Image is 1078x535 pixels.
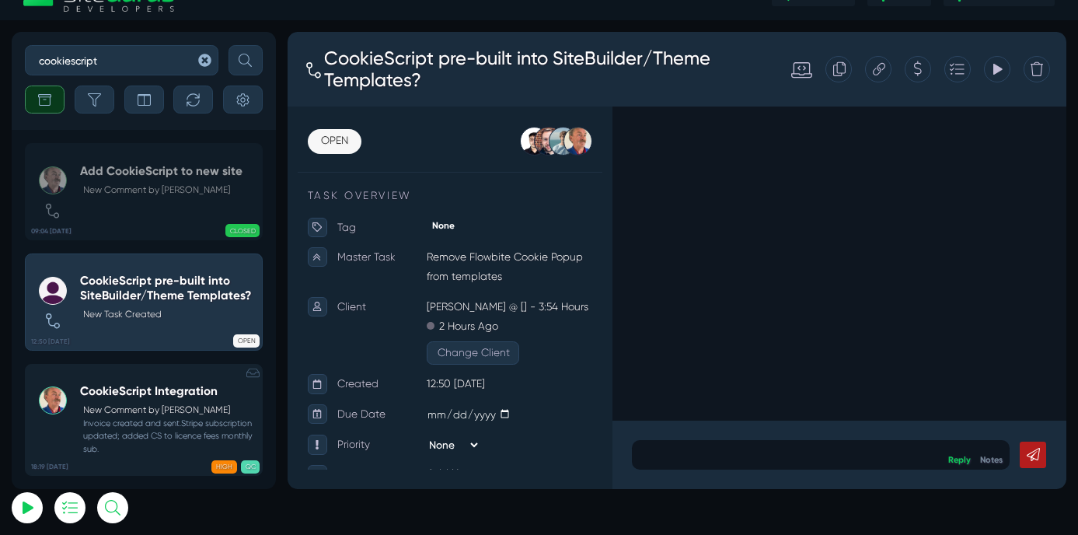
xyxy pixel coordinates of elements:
p: Client [58,312,163,335]
div: Standard [577,32,617,57]
a: Reply [777,498,804,509]
h3: CookieScript pre-built into SiteBuilder/Theme Templates? [42,11,553,78]
p: Created [58,403,163,426]
p: 2 Hours Ago [179,335,248,358]
p: Priority [58,474,163,498]
p: Nothing tracked yet! 🙂 [68,88,204,107]
p: TASK OVERVIEW [23,184,358,203]
b: 18:19 [DATE] [31,462,68,472]
b: 09:04 [DATE] [31,226,72,236]
a: Notes [815,498,841,509]
p: Due Date [58,438,163,461]
div: Delete Task [866,29,897,60]
a: 09:04 [DATE] Add CookieScript to new siteNew Comment by [PERSON_NAME] CLOSED [25,143,263,240]
p: New Task Created [83,308,255,322]
div: Add to Task Drawer [773,29,804,60]
p: New Comment by [PERSON_NAME] [83,404,255,418]
span: HIGH [211,460,237,474]
p: 12:50 [DATE] [163,403,358,426]
span: OPEN [233,334,260,348]
p: [PERSON_NAME] @ [] - 3:54 Hours [163,312,358,335]
a: 12:50 [DATE] CookieScript pre-built into SiteBuilder/Theme Templates?New Task Created OPEN [25,254,263,351]
h5: CookieScript pre-built into SiteBuilder/Theme Templates? [80,274,256,302]
input: Search Inbox... [25,45,218,75]
span: None [163,219,204,235]
p: New Comment by [PERSON_NAME] [83,184,242,198]
h5: Add CookieScript to new site [80,164,242,178]
p: Remove Flowbite Cookie Popup from templates [163,254,358,300]
b: 12:50 [DATE] [31,337,70,347]
small: Invoice created and sent.Stripe subscription updated; added CS to licence fees monthly sub. [80,418,256,456]
div: Add Notes [159,505,362,533]
span: QC [241,460,260,474]
div: Duplicate this Task [633,29,664,60]
button: Change Client [163,365,273,391]
div: View Tracking Items [819,29,850,60]
div: Create a Quote [726,29,757,60]
a: 18:19 [DATE] CookieScript IntegrationNew Comment by [PERSON_NAME] Invoice created and sent.Stripe... [25,364,263,477]
a: OPEN [23,114,86,144]
p: Master Task [58,254,163,277]
p: Dev Notes [58,509,163,533]
div: Copy this Task URL [679,29,710,60]
h5: CookieScript Integration [80,384,256,398]
span: CLOSED [225,224,260,237]
p: Tag [58,219,163,242]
